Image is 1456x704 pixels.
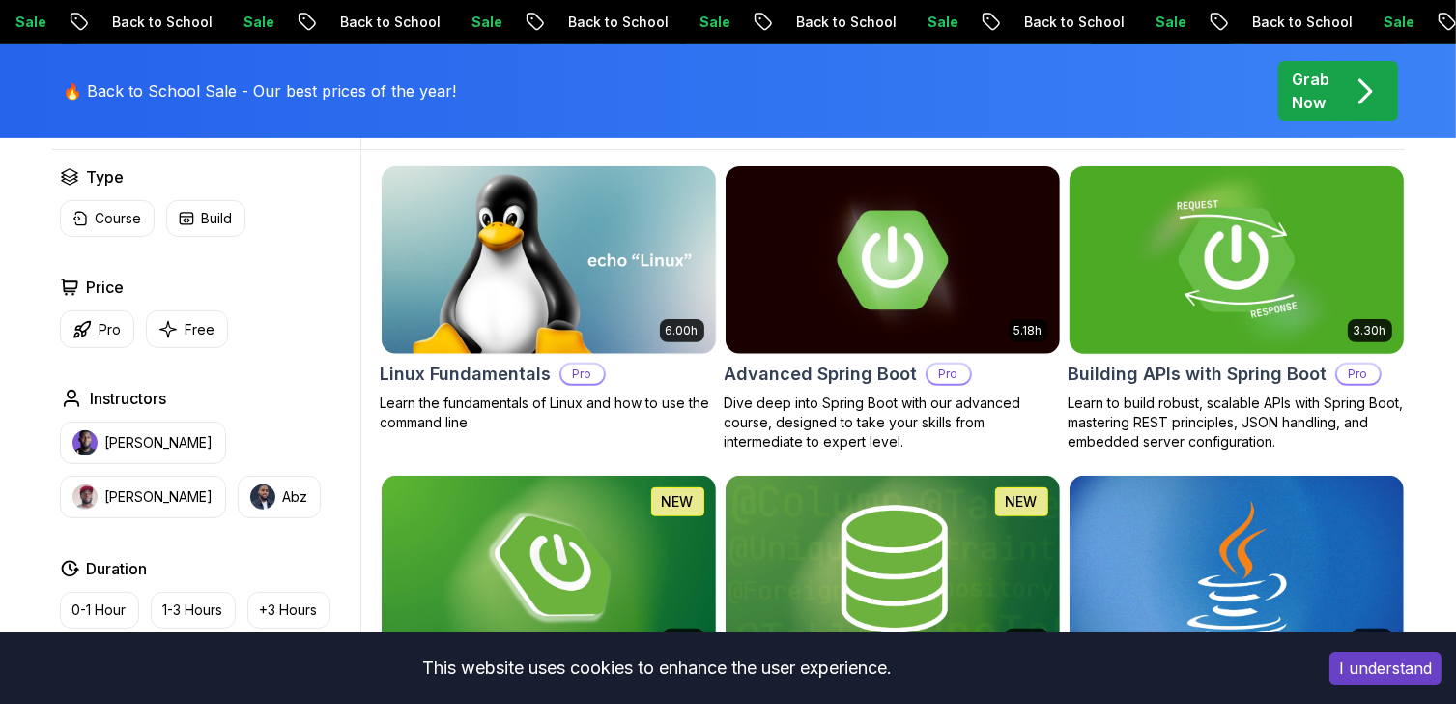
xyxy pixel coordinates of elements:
img: instructor img [72,484,98,510]
a: Linux Fundamentals card6.00hLinux FundamentalsProLearn the fundamentals of Linux and how to use t... [381,165,717,432]
p: Sale [1365,13,1427,32]
button: instructor img[PERSON_NAME] [60,476,226,518]
p: Back to School [550,13,681,32]
button: Build [166,200,245,237]
p: Sale [909,13,971,32]
p: Pro [100,320,122,339]
p: Learn the fundamentals of Linux and how to use the command line [381,394,717,432]
p: Dive deep into Spring Boot with our advanced course, designed to take your skills from intermedia... [725,394,1061,452]
p: Sale [453,13,515,32]
img: instructor img [72,430,98,455]
p: Learn to build robust, scalable APIs with Spring Boot, mastering REST principles, JSON handling, ... [1069,394,1405,452]
img: Spring Boot for Beginners card [382,476,716,663]
img: Building APIs with Spring Boot card [1061,161,1412,358]
a: Advanced Spring Boot card5.18hAdvanced Spring BootProDive deep into Spring Boot with our advanced... [725,165,1061,452]
button: Pro [60,310,134,348]
p: 6.00h [666,323,699,338]
p: Back to School [778,13,909,32]
p: +3 Hours [260,601,318,620]
p: 1-3 Hours [163,601,223,620]
button: 1-3 Hours [151,592,236,629]
p: Pro [1337,365,1380,384]
p: Course [96,209,142,228]
p: NEW [662,492,694,512]
p: Build [202,209,233,228]
h2: Instructors [91,387,167,410]
p: Pro [928,365,970,384]
p: Sale [1137,13,1199,32]
h2: Advanced Spring Boot [725,361,918,388]
p: NEW [1006,492,1038,512]
button: Free [146,310,228,348]
h2: Building APIs with Spring Boot [1069,361,1328,388]
div: This website uses cookies to enhance the user experience. [14,647,1300,689]
img: Linux Fundamentals card [382,166,716,354]
p: Back to School [1006,13,1137,32]
img: Spring Data JPA card [726,476,1060,663]
h2: Linux Fundamentals [381,361,552,388]
button: 0-1 Hour [60,592,139,629]
h2: Type [87,165,125,189]
p: Sale [225,13,287,32]
button: Accept cookies [1329,652,1442,685]
p: Back to School [94,13,225,32]
img: Advanced Spring Boot card [726,166,1060,354]
p: Back to School [322,13,453,32]
p: Back to School [1234,13,1365,32]
img: Java for Beginners card [1070,476,1404,663]
h2: Duration [87,557,148,580]
button: Course [60,200,155,237]
p: 5.18h [1014,323,1042,338]
p: 🔥 Back to School Sale - Our best prices of the year! [64,79,457,103]
p: [PERSON_NAME] [105,433,214,453]
button: +3 Hours [247,592,330,629]
h2: Price [87,276,125,299]
button: instructor img[PERSON_NAME] [60,422,226,464]
p: [PERSON_NAME] [105,487,214,507]
img: instructor img [250,484,275,510]
p: Sale [681,13,743,32]
p: 3.30h [1354,323,1386,338]
p: Abz [283,487,308,507]
p: Free [186,320,215,339]
p: Pro [561,365,604,384]
p: Grab Now [1293,68,1330,114]
button: instructor imgAbz [238,476,321,518]
p: 0-1 Hour [72,601,127,620]
a: Building APIs with Spring Boot card3.30hBuilding APIs with Spring BootProLearn to build robust, s... [1069,165,1405,452]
